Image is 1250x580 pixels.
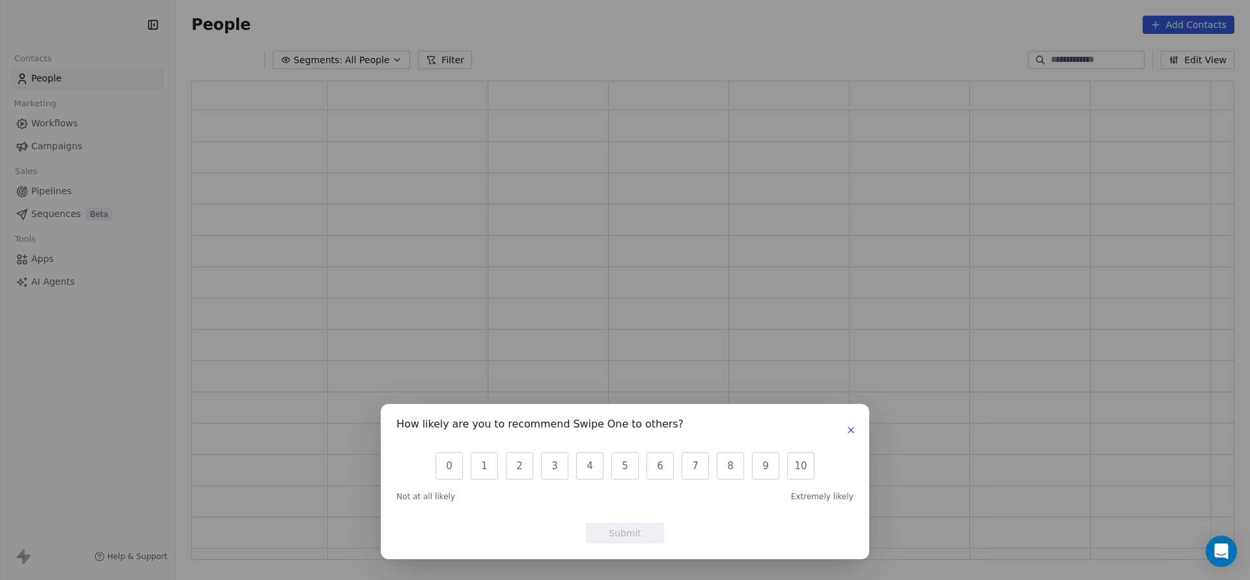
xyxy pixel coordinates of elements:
[436,452,463,480] button: 0
[791,491,854,502] span: Extremely likely
[396,491,455,502] span: Not at all likely
[541,452,568,480] button: 3
[396,420,684,433] h1: How likely are you to recommend Swipe One to others?
[576,452,604,480] button: 4
[682,452,709,480] button: 7
[717,452,744,480] button: 8
[506,452,533,480] button: 2
[646,452,674,480] button: 6
[611,452,639,480] button: 5
[752,452,779,480] button: 9
[787,452,814,480] button: 10
[471,452,498,480] button: 1
[586,523,664,544] button: Submit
